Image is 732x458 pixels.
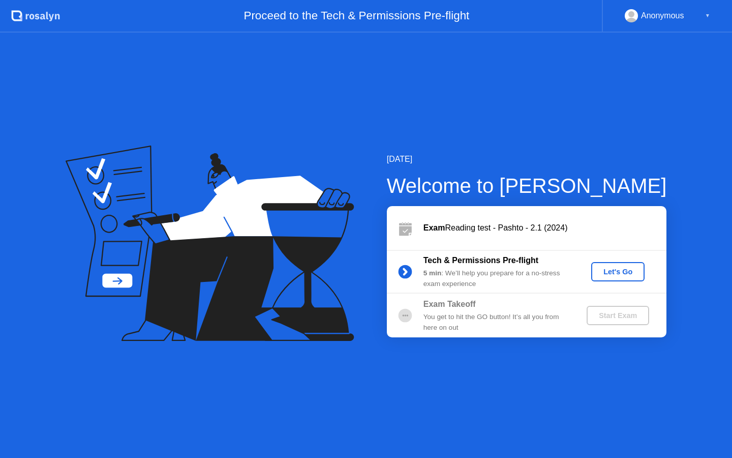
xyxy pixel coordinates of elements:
div: Welcome to [PERSON_NAME] [387,170,667,201]
button: Let's Go [591,262,645,281]
div: [DATE] [387,153,667,165]
div: Reading test - Pashto - 2.1 (2024) [423,222,666,234]
b: Exam Takeoff [423,300,476,308]
div: Let's Go [595,268,640,276]
div: ▼ [705,9,710,22]
div: You get to hit the GO button! It’s all you from here on out [423,312,570,333]
b: Exam [423,223,445,232]
b: Tech & Permissions Pre-flight [423,256,538,265]
b: 5 min [423,269,442,277]
div: Anonymous [641,9,684,22]
button: Start Exam [587,306,649,325]
div: : We’ll help you prepare for a no-stress exam experience [423,268,570,289]
div: Start Exam [591,311,645,320]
